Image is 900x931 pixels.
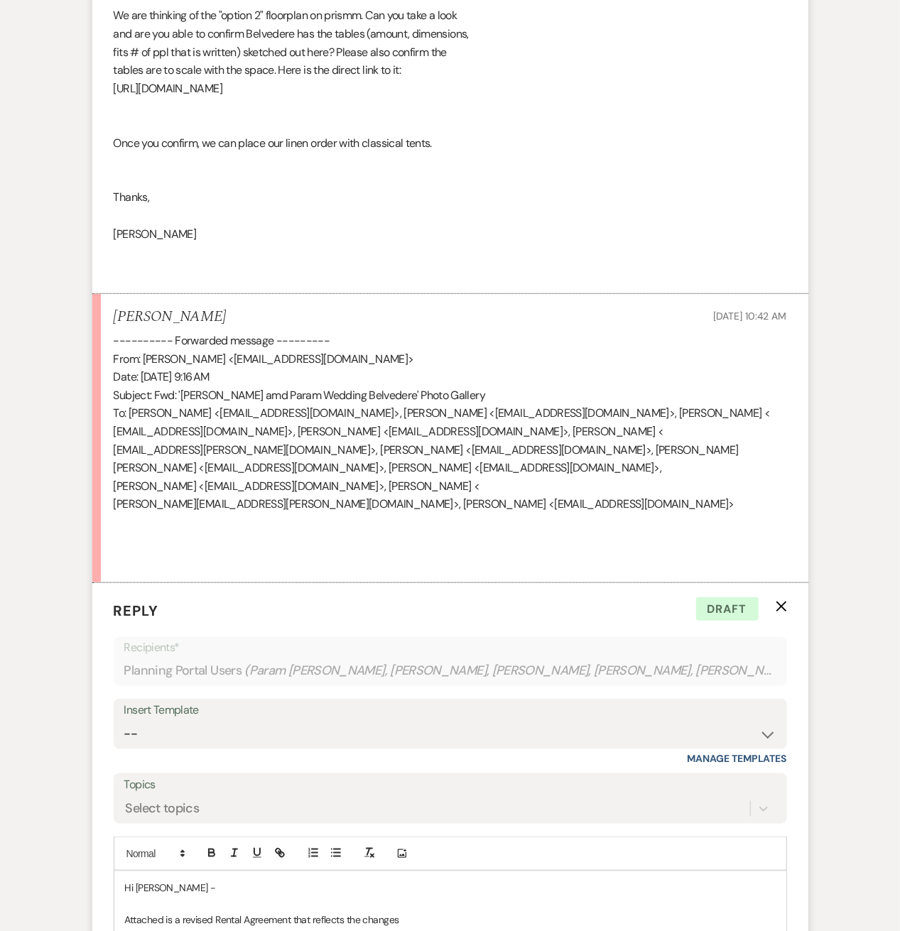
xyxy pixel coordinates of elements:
span: [DATE] 10:42 AM [714,310,787,322]
p: Recipients* [124,638,776,657]
a: Manage Templates [688,752,787,765]
span: ( Param [PERSON_NAME], [PERSON_NAME], [PERSON_NAME], [PERSON_NAME], [PERSON_NAME] ) [244,661,773,680]
span: Reply [114,601,159,620]
div: Select topics [126,800,200,819]
div: ---------- Forwarded message --------- From: [PERSON_NAME] <[EMAIL_ADDRESS][DOMAIN_NAME]> Date: [... [114,332,787,568]
h5: [PERSON_NAME] [114,308,227,326]
div: Planning Portal Users [124,657,776,685]
div: Insert Template [124,700,776,721]
p: Attached is a revised Rental Agreement that reflects the changes [125,912,776,927]
span: Draft [696,597,759,621]
p: Hi [PERSON_NAME] - [125,880,776,895]
label: Topics [124,775,776,795]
